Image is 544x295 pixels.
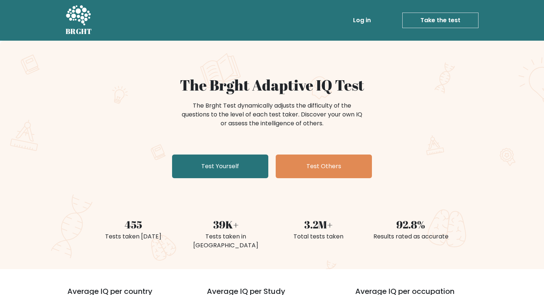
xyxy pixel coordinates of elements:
div: Total tests taken [276,232,360,241]
a: BRGHT [66,3,92,38]
a: Test Yourself [172,155,268,178]
div: 455 [91,217,175,232]
div: Results rated as accurate [369,232,453,241]
div: 92.8% [369,217,453,232]
a: Take the test [402,13,478,28]
div: 3.2M+ [276,217,360,232]
div: Tests taken [DATE] [91,232,175,241]
a: Test Others [276,155,372,178]
div: Tests taken in [GEOGRAPHIC_DATA] [184,232,268,250]
div: 39K+ [184,217,268,232]
div: The Brght Test dynamically adjusts the difficulty of the questions to the level of each test take... [179,101,365,128]
h1: The Brght Adaptive IQ Test [91,76,453,94]
h5: BRGHT [66,27,92,36]
a: Log in [350,13,374,28]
